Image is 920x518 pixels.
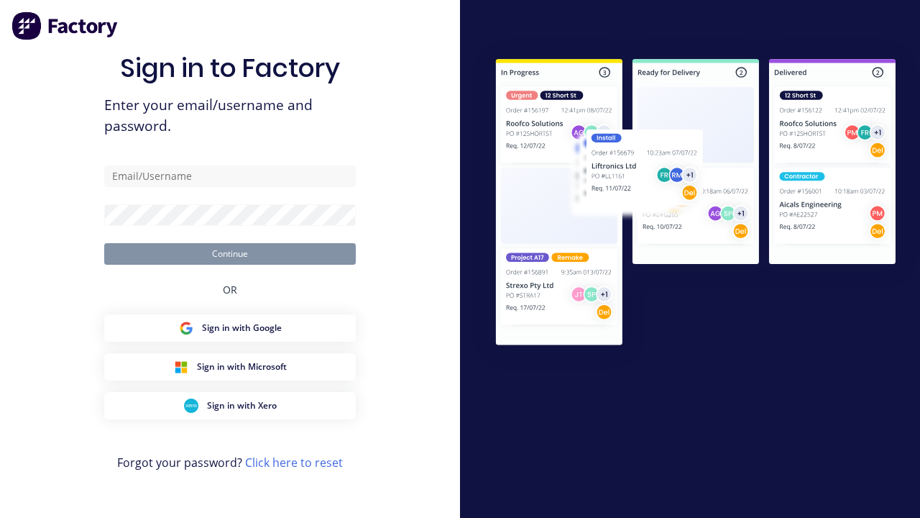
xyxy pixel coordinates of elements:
img: Factory [11,12,119,40]
img: Google Sign in [179,321,193,335]
span: Sign in with Google [202,322,282,335]
button: Continue [104,243,356,265]
img: Xero Sign in [184,399,198,413]
span: Enter your email/username and password. [104,95,356,137]
span: Sign in with Microsoft [197,360,287,373]
button: Xero Sign inSign in with Xero [104,392,356,419]
button: Google Sign inSign in with Google [104,314,356,342]
img: Microsoft Sign in [174,360,188,374]
img: Sign in [471,37,920,371]
a: Click here to reset [245,455,343,471]
input: Email/Username [104,165,356,187]
span: Forgot your password? [117,454,343,471]
h1: Sign in to Factory [120,53,340,83]
div: OR [223,265,237,314]
span: Sign in with Xero [207,399,277,412]
button: Microsoft Sign inSign in with Microsoft [104,353,356,381]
